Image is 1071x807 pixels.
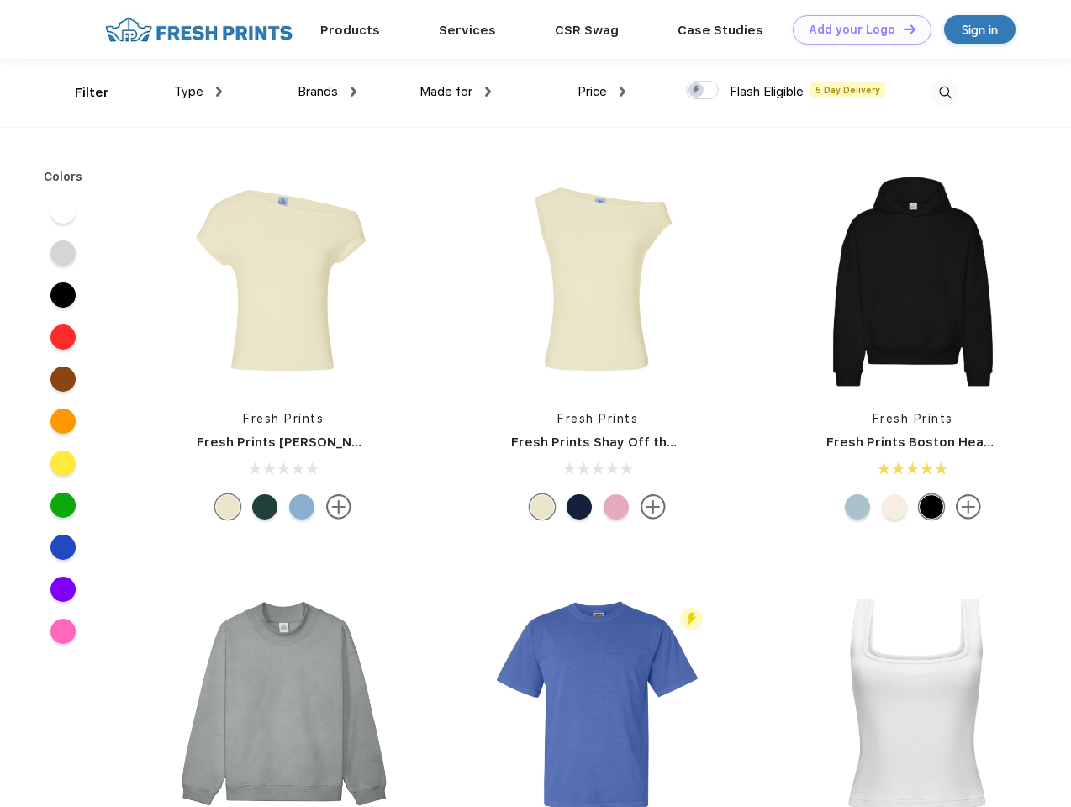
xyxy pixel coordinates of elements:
img: dropdown.png [351,87,356,97]
img: more.svg [956,494,981,520]
a: Fresh Prints [PERSON_NAME] Off the Shoulder Top [197,435,524,450]
div: Add your Logo [809,23,895,37]
div: Colors [31,168,96,186]
img: func=resize&h=266 [486,170,710,393]
img: DT [904,24,915,34]
span: Brands [298,84,338,99]
span: Type [174,84,203,99]
img: dropdown.png [216,87,222,97]
a: Fresh Prints Shay Off the Shoulder Tank [511,435,770,450]
img: desktop_search.svg [931,79,959,107]
a: Sign in [944,15,1016,44]
div: Black [919,494,944,520]
div: Butter Yellow [215,494,240,520]
img: more.svg [641,494,666,520]
div: Sign in [962,20,998,40]
div: Light Blue [289,494,314,520]
img: func=resize&h=266 [171,170,395,393]
div: Butter Yellow [530,494,555,520]
span: Flash Eligible [730,84,804,99]
img: dropdown.png [620,87,625,97]
a: Fresh Prints [557,412,638,425]
img: more.svg [326,494,351,520]
a: Services [439,23,496,38]
span: Price [578,84,607,99]
a: Fresh Prints [873,412,953,425]
div: Slate Blue [845,494,870,520]
a: Fresh Prints [243,412,324,425]
div: Light Pink [604,494,629,520]
div: Buttermilk [882,494,907,520]
img: dropdown.png [485,87,491,97]
img: fo%20logo%202.webp [100,15,298,45]
span: 5 Day Delivery [810,82,885,98]
span: Made for [419,84,472,99]
img: func=resize&h=266 [801,170,1025,393]
div: Filter [75,83,109,103]
img: flash_active_toggle.svg [680,608,703,630]
div: Green [252,494,277,520]
a: CSR Swag [555,23,619,38]
div: Navy mto [567,494,592,520]
a: Products [320,23,380,38]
